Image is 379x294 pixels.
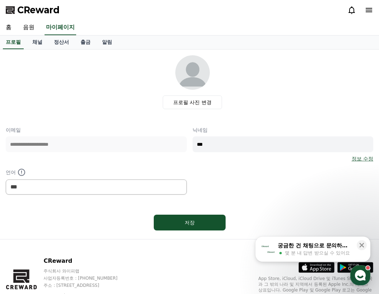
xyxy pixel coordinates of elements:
p: 주식회사 와이피랩 [43,268,131,274]
a: 채널 [27,36,48,49]
div: 저장 [168,219,211,226]
p: 언어 [6,168,187,177]
p: 이메일 [6,126,187,134]
label: 프로필 사진 변경 [163,95,222,109]
button: 저장 [154,215,226,230]
a: 마이페이지 [45,20,76,35]
img: profile_image [175,55,210,90]
p: 닉네임 [193,126,374,134]
p: 사업자등록번호 : [PHONE_NUMBER] [43,275,131,281]
p: CReward [43,257,131,265]
a: CReward [6,4,60,16]
a: 알림 [96,36,118,49]
a: 정보 수정 [352,155,373,162]
a: 프로필 [3,36,24,49]
a: 정산서 [48,36,75,49]
a: 출금 [75,36,96,49]
span: CReward [17,4,60,16]
a: 음원 [17,20,40,35]
p: 주소 : [STREET_ADDRESS] [43,283,131,288]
